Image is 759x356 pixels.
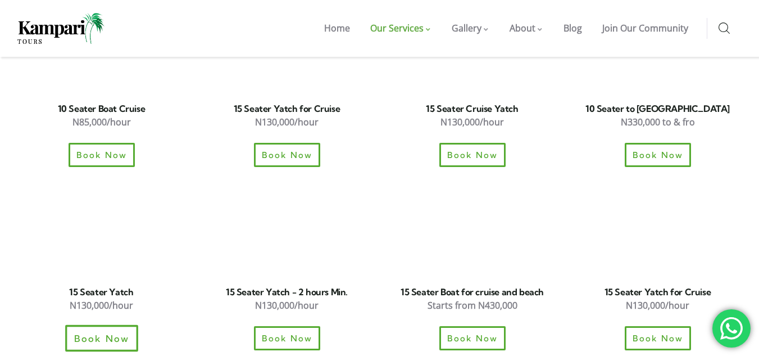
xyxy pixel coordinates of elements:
[571,298,745,314] p: N130,000/hour
[452,22,481,34] span: Gallery
[69,286,133,298] a: 15 Seater Yatch
[254,326,320,350] a: Book Now
[439,143,506,167] a: Book Now
[226,286,348,298] a: 15 Seater Yatch - 2 hours Min.
[15,114,189,130] p: N85,000/hour
[625,143,691,167] a: Book Now
[74,334,129,343] span: Book Now
[200,114,374,130] p: N130,000/hour
[426,103,518,114] a: 15 Seater Cruise Yatch
[633,151,683,159] span: Book Now
[439,326,506,350] a: Book Now
[15,298,189,314] p: N130,000/hour
[447,151,498,159] span: Book Now
[254,143,320,167] a: Book Now
[262,334,312,343] span: Book Now
[571,104,745,113] h6: 10 Seater to [GEOGRAPHIC_DATA]
[324,22,350,34] span: Home
[262,151,312,159] span: Book Now
[69,143,135,167] a: Book Now
[447,334,498,343] span: Book Now
[571,114,745,130] p: N330,000 to & fro
[510,22,535,34] span: About
[385,114,560,130] p: N130,000/hour
[602,22,688,34] span: Join Our Community
[15,104,189,113] h6: 10 Seater Boat Cruise
[200,104,374,113] h6: 15 Seater Yatch for Cruise
[625,326,691,350] a: Book Now
[712,309,751,348] div: 'Get
[76,151,127,159] span: Book Now
[65,325,138,352] a: Book Now
[633,334,683,343] span: Book Now
[563,22,582,34] span: Blog
[200,298,374,314] p: N130,000/hour
[17,13,104,44] img: Home
[385,298,560,314] p: Starts from N430,000
[385,287,560,296] h6: 15 Seater Boat for cruise and beach
[571,287,745,296] h6: 15 Seater Yatch for Cruise
[370,22,424,34] span: Our Services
